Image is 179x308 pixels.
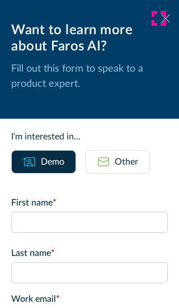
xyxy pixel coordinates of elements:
p: Fill out this form to speak to a product expert. [11,62,168,92]
label: First name [11,196,168,209]
label: Last name [11,246,168,260]
label: Work email [11,292,168,306]
div: Other [115,155,138,169]
div: Want to learn more about Faros AI? [11,22,168,55]
div: I'm interested in... [11,130,168,143]
div: Demo [41,155,64,169]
